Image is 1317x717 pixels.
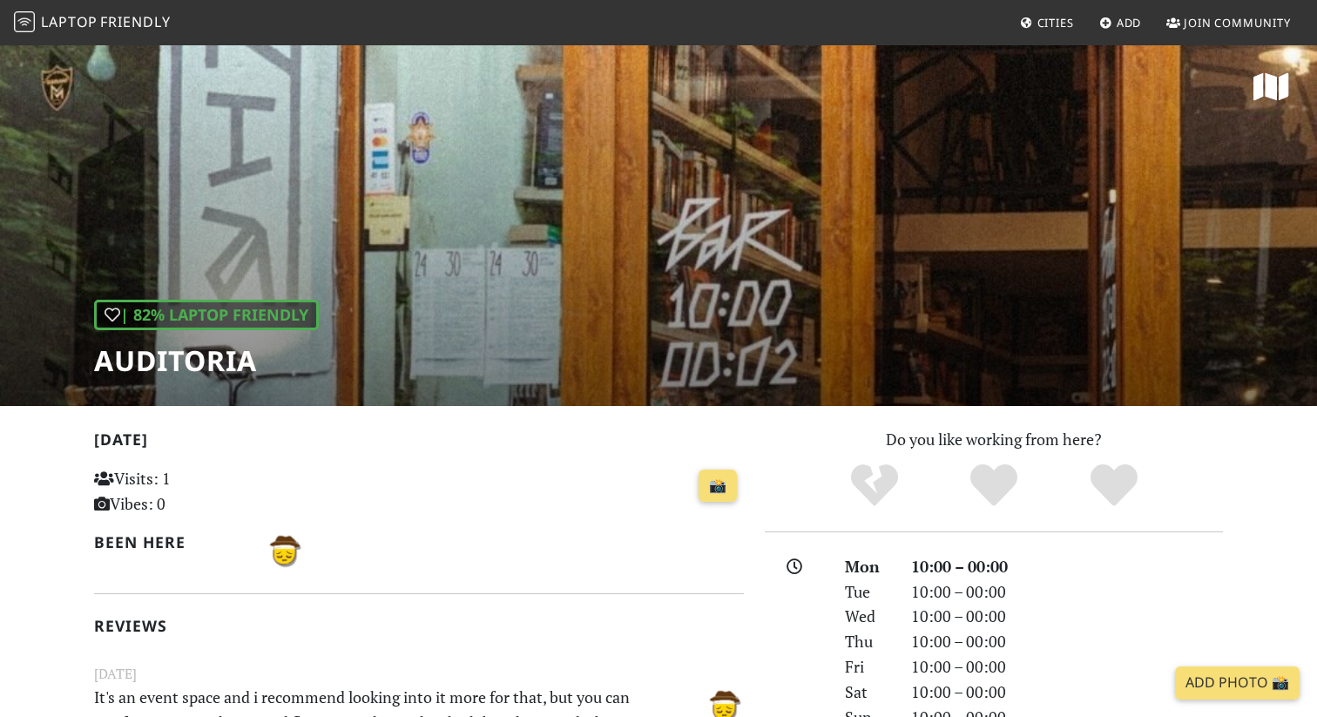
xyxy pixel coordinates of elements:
[41,12,98,31] span: Laptop
[1159,7,1298,38] a: Join Community
[834,654,901,680] div: Fri
[901,554,1233,579] div: 10:00 – 00:00
[94,300,319,330] div: | 82% Laptop Friendly
[901,654,1233,680] div: 10:00 – 00:00
[901,604,1233,629] div: 10:00 – 00:00
[1184,15,1291,30] span: Join Community
[901,680,1233,705] div: 10:00 – 00:00
[934,462,1054,510] div: Yes
[901,579,1233,605] div: 10:00 – 00:00
[14,11,35,32] img: LaptopFriendly
[814,462,935,510] div: No
[834,579,901,605] div: Tue
[14,8,171,38] a: LaptopFriendly LaptopFriendly
[1013,7,1081,38] a: Cities
[1092,7,1149,38] a: Add
[901,629,1233,654] div: 10:00 – 00:00
[84,663,754,685] small: [DATE]
[94,430,744,456] h2: [DATE]
[702,693,744,714] span: Basel B
[100,12,170,31] span: Friendly
[1054,462,1174,510] div: Definitely!
[1117,15,1142,30] span: Add
[94,617,744,635] h2: Reviews
[262,538,304,559] span: Basel B
[1175,666,1300,700] a: Add Photo 📸
[834,629,901,654] div: Thu
[699,470,737,503] a: 📸
[765,427,1223,452] p: Do you like working from here?
[262,530,304,572] img: 3609-basel.jpg
[834,680,901,705] div: Sat
[1037,15,1074,30] span: Cities
[94,533,241,551] h2: Been here
[834,604,901,629] div: Wed
[94,344,319,377] h1: Auditoria
[834,554,901,579] div: Mon
[94,466,297,517] p: Visits: 1 Vibes: 0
